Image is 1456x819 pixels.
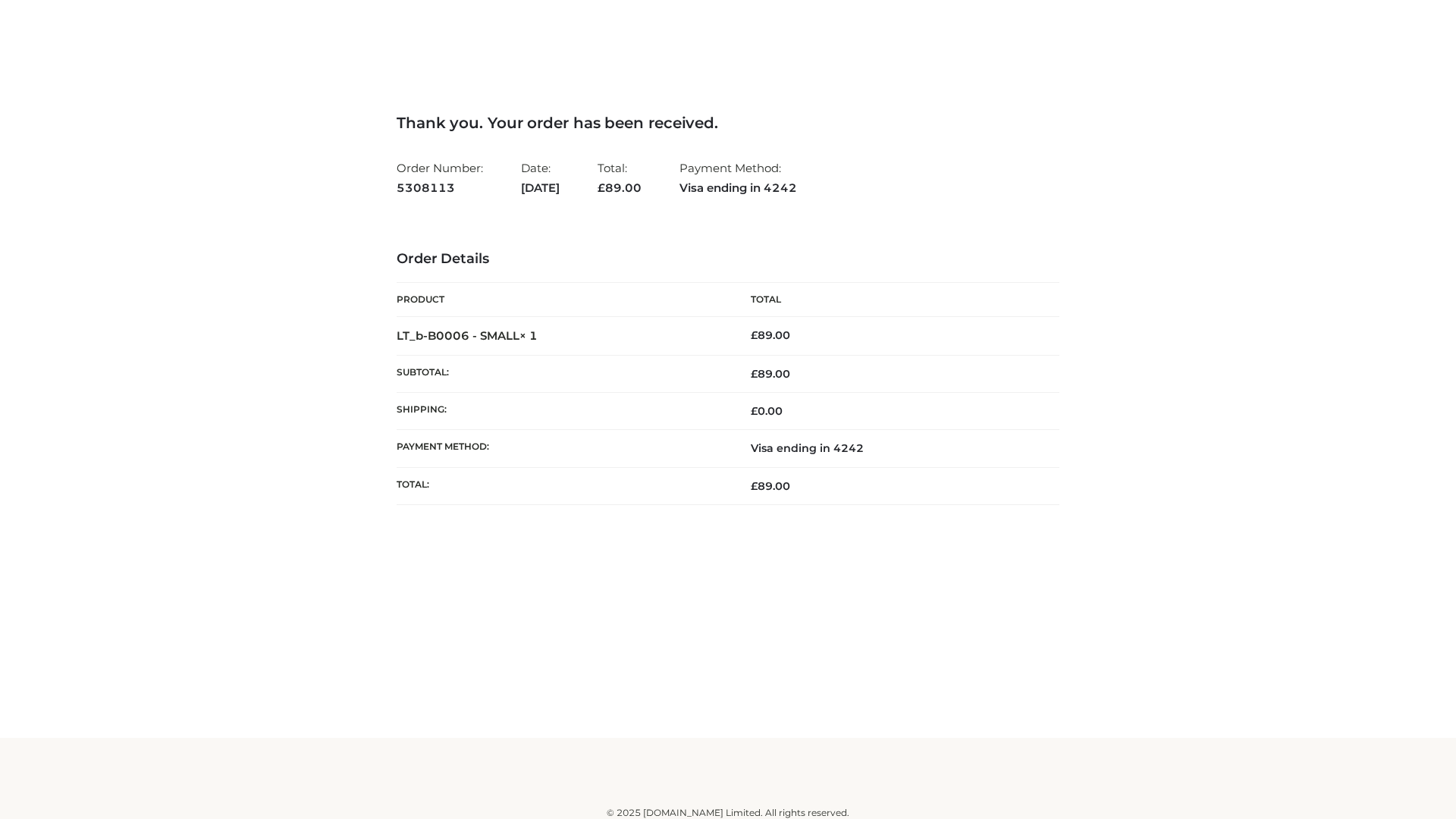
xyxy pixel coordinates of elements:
li: Total: [598,155,642,201]
bdi: 89.00 [751,328,790,342]
span: £ [751,367,758,381]
h3: Order Details [397,251,1059,268]
span: £ [751,404,758,418]
h3: Thank you. Your order has been received. [397,114,1059,132]
th: Shipping: [397,393,728,430]
span: £ [751,479,758,493]
span: £ [751,328,758,342]
th: Total: [397,467,728,504]
li: Date: [521,155,560,201]
strong: Visa ending in 4242 [679,178,797,198]
span: 89.00 [751,479,790,493]
strong: 5308113 [397,178,483,198]
th: Total [728,283,1059,317]
strong: [DATE] [521,178,560,198]
th: Product [397,283,728,317]
li: Order Number: [397,155,483,201]
span: 89.00 [751,367,790,381]
strong: LT_b-B0006 - SMALL [397,328,538,343]
th: Subtotal: [397,355,728,392]
li: Payment Method: [679,155,797,201]
td: Visa ending in 4242 [728,430,1059,467]
strong: × 1 [519,328,538,343]
span: 89.00 [598,180,642,195]
bdi: 0.00 [751,404,783,418]
span: £ [598,180,605,195]
th: Payment method: [397,430,728,467]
